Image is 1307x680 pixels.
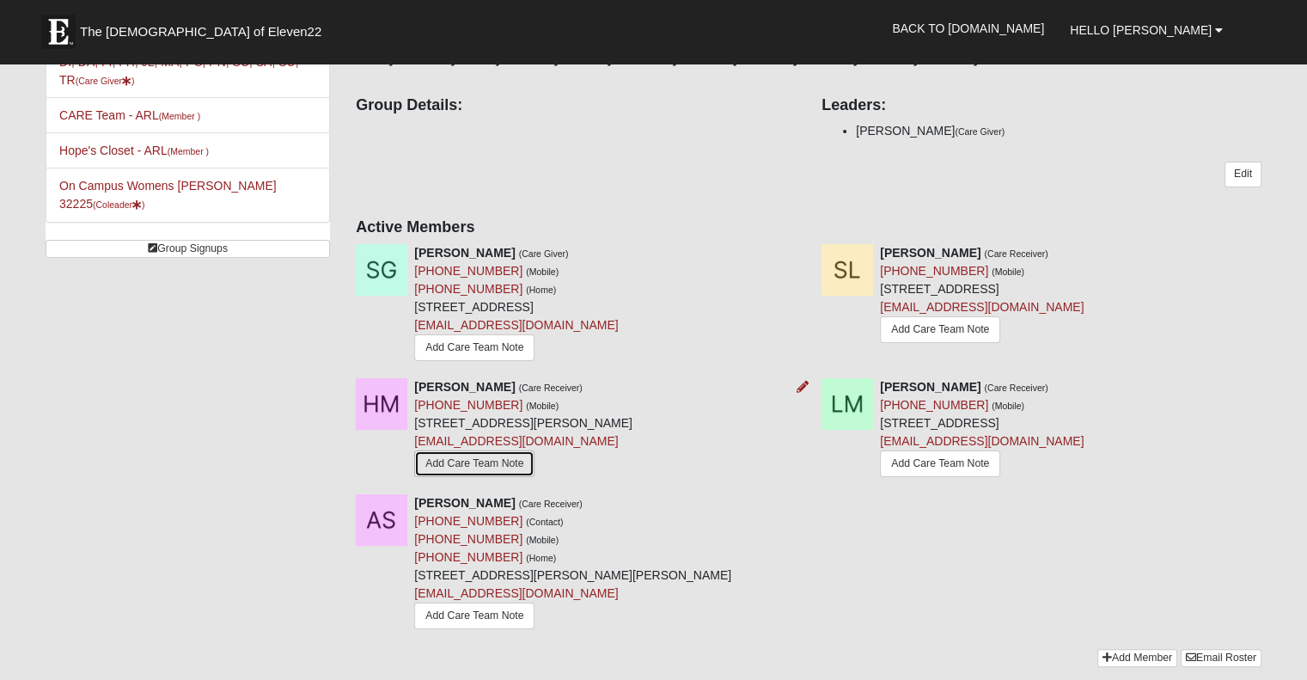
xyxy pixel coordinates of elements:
small: (Home) [526,285,556,295]
small: (Care Giver) [955,126,1005,137]
div: [STREET_ADDRESS][PERSON_NAME] [414,378,632,481]
small: (Contact) [526,517,563,527]
strong: [PERSON_NAME] [414,246,515,260]
small: (Mobile) [992,266,1024,277]
span: The [DEMOGRAPHIC_DATA] of Eleven22 [80,23,321,40]
a: Edit [1225,162,1261,187]
a: On Campus Womens [PERSON_NAME] 32225(Coleader) [59,179,277,211]
small: (Mobile) [526,266,559,277]
small: (Member ) [168,146,209,156]
li: [PERSON_NAME] [856,122,1261,140]
div: [STREET_ADDRESS] [880,244,1084,347]
span: Hello [PERSON_NAME] [1070,23,1212,37]
a: Add Care Team Note [880,450,1000,477]
a: [PHONE_NUMBER] [414,514,522,528]
a: [PHONE_NUMBER] [414,282,522,296]
a: [PHONE_NUMBER] [414,264,522,278]
small: (Home) [526,553,556,563]
a: [PHONE_NUMBER] [880,264,988,278]
div: [STREET_ADDRESS] [880,378,1084,481]
small: (Mobile) [526,401,559,411]
a: [EMAIL_ADDRESS][DOMAIN_NAME] [880,434,1084,448]
a: [EMAIL_ADDRESS][DOMAIN_NAME] [414,434,618,448]
a: Add Care Team Note [414,450,534,477]
a: Hello [PERSON_NAME] [1057,9,1236,52]
a: [EMAIL_ADDRESS][DOMAIN_NAME] [414,586,618,600]
small: (Care Giver ) [76,76,135,86]
small: (Care Receiver) [519,499,583,509]
a: Add Care Team Note [414,603,534,629]
a: Add Care Team Note [880,316,1000,343]
small: (Member ) [159,111,200,121]
strong: [PERSON_NAME] [414,496,515,510]
a: [PHONE_NUMBER] [880,398,988,412]
h4: Leaders: [821,96,1261,115]
a: [EMAIL_ADDRESS][DOMAIN_NAME] [414,318,618,332]
a: Back to [DOMAIN_NAME] [879,7,1057,50]
small: (Coleader ) [93,199,145,210]
small: (Care Giver) [519,248,569,259]
a: Group Signups [46,240,330,258]
a: CARE Team - ARL(Member ) [59,108,200,122]
div: [STREET_ADDRESS] [414,244,618,365]
a: [PHONE_NUMBER] [414,550,522,564]
a: [PHONE_NUMBER] [414,398,522,412]
h4: Group Details: [356,96,796,115]
strong: [PERSON_NAME] [880,380,980,394]
small: (Mobile) [992,401,1024,411]
small: (Care Receiver) [519,383,583,393]
small: (Mobile) [526,535,559,545]
a: Hope's Closet - ARL(Member ) [59,144,209,157]
small: (Care Receiver) [984,248,1047,259]
strong: [PERSON_NAME] [880,246,980,260]
strong: [PERSON_NAME] [414,380,515,394]
a: The [DEMOGRAPHIC_DATA] of Eleven22 [33,6,376,49]
img: Eleven22 logo [41,15,76,49]
a: [PHONE_NUMBER] [414,532,522,546]
a: Add Care Team Note [414,334,534,361]
a: [EMAIL_ADDRESS][DOMAIN_NAME] [880,300,1084,314]
h4: Active Members [356,218,1261,237]
small: (Care Receiver) [984,383,1047,393]
div: [STREET_ADDRESS][PERSON_NAME][PERSON_NAME] [414,494,731,636]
